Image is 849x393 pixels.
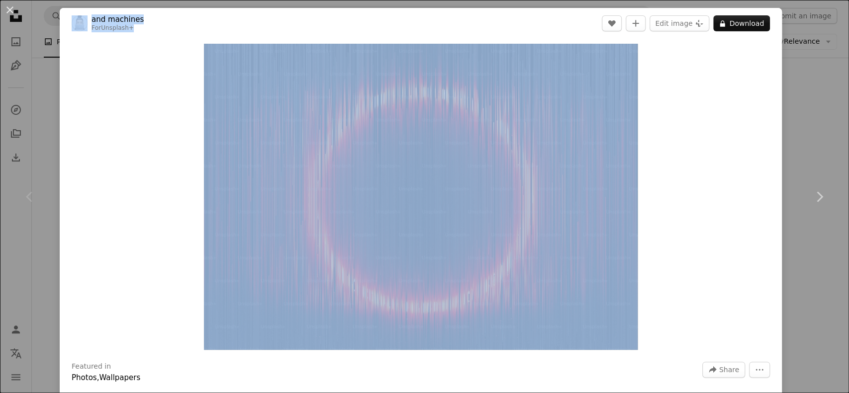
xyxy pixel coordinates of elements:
a: Unsplash+ [101,24,134,31]
a: Wallpapers [99,373,140,382]
img: a red circle on a black background [204,44,637,350]
div: For [92,24,144,32]
span: , [97,373,99,382]
button: More Actions [749,362,770,378]
button: Like [602,15,622,31]
button: Add to Collection [626,15,646,31]
button: Download [713,15,770,31]
button: Edit image [650,15,709,31]
button: Share this image [702,362,745,378]
h3: Featured in [72,362,111,372]
img: Go to and machines's profile [72,15,88,31]
button: Zoom in on this image [204,44,637,350]
a: Next [789,149,849,244]
a: and machines [92,14,144,24]
a: Photos [72,373,97,382]
span: Share [719,362,739,377]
